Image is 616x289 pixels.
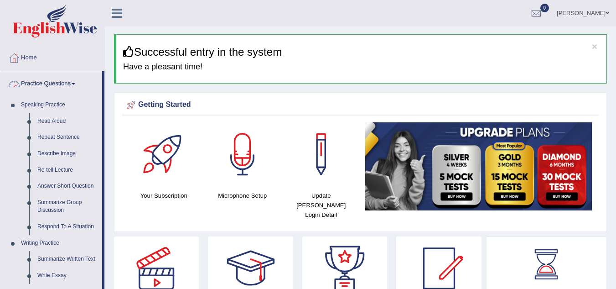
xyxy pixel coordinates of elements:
a: Respond To A Situation [33,219,102,235]
h4: Update [PERSON_NAME] Login Detail [286,191,356,220]
a: Practice Questions [0,71,102,94]
a: Re-tell Lecture [33,162,102,179]
a: Repeat Sentence [33,129,102,146]
a: Answer Short Question [33,178,102,194]
a: Speaking Practice [17,97,102,113]
a: Describe Image [33,146,102,162]
h4: Your Subscription [129,191,199,200]
h4: Have a pleasant time! [123,63,600,72]
a: Home [0,45,104,68]
div: Getting Started [124,98,596,112]
img: small5.jpg [365,122,592,210]
span: 0 [540,4,549,12]
a: Writing Practice [17,235,102,252]
h3: Successful entry in the system [123,46,600,58]
a: Summarize Written Text [33,251,102,268]
button: × [592,42,597,51]
h4: Microphone Setup [208,191,278,200]
a: Summarize Group Discussion [33,194,102,219]
a: Read Aloud [33,113,102,130]
a: Write Essay [33,268,102,284]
